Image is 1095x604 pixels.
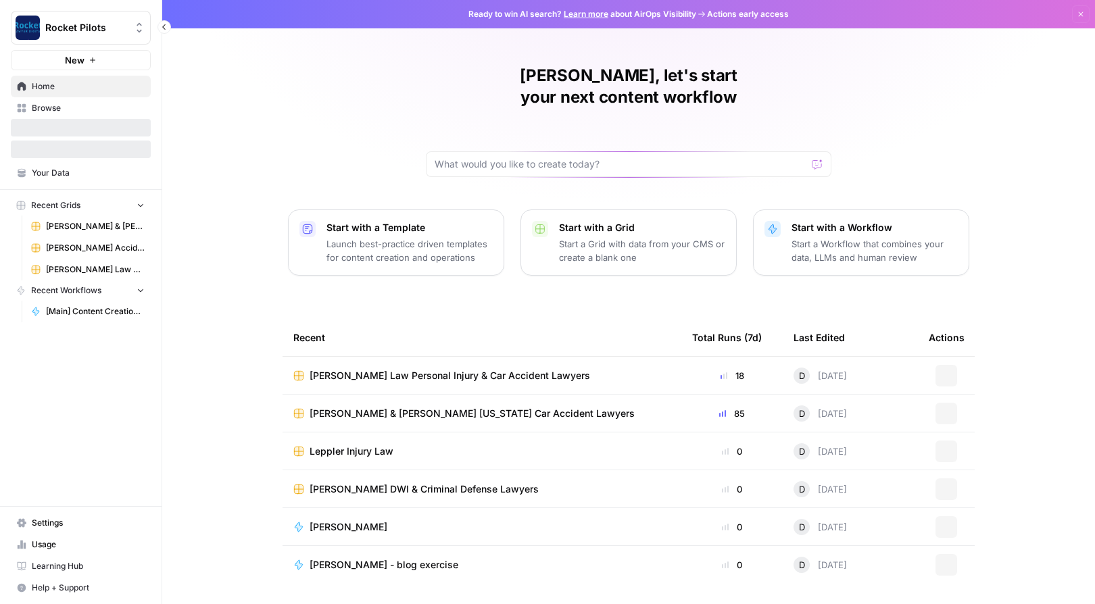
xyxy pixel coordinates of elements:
span: Browse [32,102,145,114]
div: 0 [692,520,772,534]
a: Learn more [564,9,608,19]
div: [DATE] [794,443,847,459]
span: Settings [32,517,145,529]
span: [PERSON_NAME] DWI & Criminal Defense Lawyers [310,482,539,496]
div: 0 [692,558,772,572]
span: Recent Workflows [31,284,101,297]
a: [PERSON_NAME] Accident Attorneys [25,237,151,259]
a: Your Data [11,162,151,184]
p: Start with a Grid [559,221,725,234]
a: [PERSON_NAME] & [PERSON_NAME] [US_STATE] Car Accident Lawyers [25,216,151,237]
span: [PERSON_NAME] Accident Attorneys [46,242,145,254]
button: Start with a TemplateLaunch best-practice driven templates for content creation and operations [288,209,504,276]
span: D [799,482,805,496]
a: [PERSON_NAME] DWI & Criminal Defense Lawyers [293,482,671,496]
button: Recent Workflows [11,280,151,301]
a: [PERSON_NAME] Law Personal Injury & Car Accident Lawyers [25,259,151,280]
button: Help + Support [11,577,151,599]
span: D [799,445,805,458]
span: Actions early access [707,8,789,20]
span: [PERSON_NAME] [310,520,387,534]
button: New [11,50,151,70]
span: Your Data [32,167,145,179]
p: Start a Grid with data from your CMS or create a blank one [559,237,725,264]
span: [PERSON_NAME] Law Personal Injury & Car Accident Lawyers [310,369,590,382]
span: D [799,520,805,534]
img: Rocket Pilots Logo [16,16,40,40]
a: [PERSON_NAME] & [PERSON_NAME] [US_STATE] Car Accident Lawyers [293,407,671,420]
h1: [PERSON_NAME], let's start your next content workflow [426,65,831,108]
span: [PERSON_NAME] Law Personal Injury & Car Accident Lawyers [46,263,145,276]
div: [DATE] [794,557,847,573]
div: [DATE] [794,481,847,497]
a: Browse [11,97,151,119]
a: Settings [11,512,151,534]
a: Learning Hub [11,555,151,577]
a: Leppler Injury Law [293,445,671,458]
span: [PERSON_NAME] & [PERSON_NAME] [US_STATE] Car Accident Lawyers [310,407,635,420]
p: Start a Workflow that combines your data, LLMs and human review [792,237,958,264]
input: What would you like to create today? [435,157,806,171]
div: Last Edited [794,319,845,356]
a: [PERSON_NAME] - blog exercise [293,558,671,572]
span: New [65,53,84,67]
div: [DATE] [794,368,847,384]
span: D [799,369,805,382]
span: Usage [32,538,145,551]
div: Total Runs (7d) [692,319,762,356]
div: 0 [692,482,772,496]
span: [Main] Content Creation Article [46,305,145,318]
span: Home [32,80,145,93]
a: [PERSON_NAME] Law Personal Injury & Car Accident Lawyers [293,369,671,382]
span: Rocket Pilots [45,21,127,34]
a: [Main] Content Creation Article [25,301,151,322]
span: [PERSON_NAME] & [PERSON_NAME] [US_STATE] Car Accident Lawyers [46,220,145,232]
div: Recent [293,319,671,356]
div: Actions [929,319,965,356]
button: Start with a GridStart a Grid with data from your CMS or create a blank one [520,209,737,276]
span: D [799,407,805,420]
span: [PERSON_NAME] - blog exercise [310,558,458,572]
span: Ready to win AI search? about AirOps Visibility [468,8,696,20]
span: Learning Hub [32,560,145,572]
button: Start with a WorkflowStart a Workflow that combines your data, LLMs and human review [753,209,969,276]
a: [PERSON_NAME] [293,520,671,534]
div: 18 [692,369,772,382]
p: Start with a Template [326,221,493,234]
a: Home [11,76,151,97]
button: Recent Grids [11,195,151,216]
p: Start with a Workflow [792,221,958,234]
p: Launch best-practice driven templates for content creation and operations [326,237,493,264]
span: Help + Support [32,582,145,594]
span: Recent Grids [31,199,80,211]
div: 85 [692,407,772,420]
div: [DATE] [794,519,847,535]
a: Usage [11,534,151,555]
span: Leppler Injury Law [310,445,393,458]
button: Workspace: Rocket Pilots [11,11,151,45]
div: 0 [692,445,772,458]
span: D [799,558,805,572]
div: [DATE] [794,405,847,422]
